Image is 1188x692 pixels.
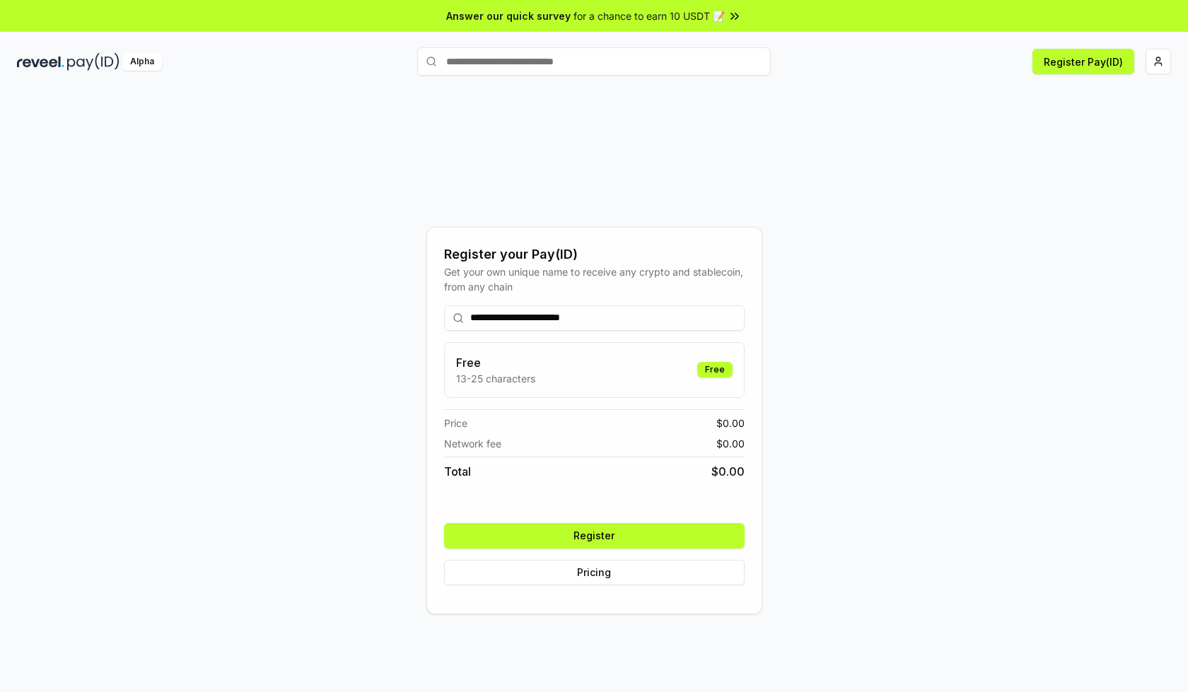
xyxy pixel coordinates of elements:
span: $ 0.00 [711,463,745,480]
img: pay_id [67,53,120,71]
div: Alpha [122,53,162,71]
img: reveel_dark [17,53,64,71]
h3: Free [456,354,535,371]
div: Register your Pay(ID) [444,245,745,264]
span: $ 0.00 [716,416,745,430]
div: Get your own unique name to receive any crypto and stablecoin, from any chain [444,264,745,294]
button: Register Pay(ID) [1032,49,1134,74]
div: Free [697,362,733,377]
span: Network fee [444,436,501,451]
span: Total [444,463,471,480]
span: Price [444,416,467,430]
p: 13-25 characters [456,371,535,386]
span: Answer our quick survey [446,8,571,23]
button: Register [444,523,745,549]
button: Pricing [444,560,745,585]
span: $ 0.00 [716,436,745,451]
span: for a chance to earn 10 USDT 📝 [573,8,725,23]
